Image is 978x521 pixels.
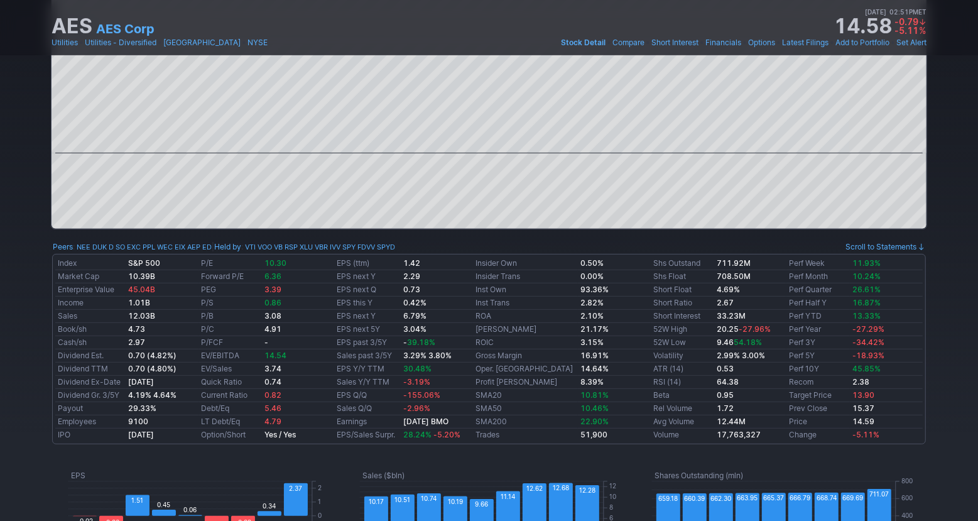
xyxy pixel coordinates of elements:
text: 10 [609,493,616,500]
td: ROA [473,309,578,322]
span: 28.24% [403,430,432,439]
td: Inst Own [473,283,578,296]
text: 11.14 [501,492,516,500]
td: Current Ratio [198,388,262,402]
b: 0.00% [580,271,604,281]
td: Perf YTD [786,309,850,322]
text: 600 [901,494,913,502]
td: Avg Volume [651,415,714,428]
b: 6.79% [403,311,427,321]
text: 1.51 [132,496,144,504]
a: ED [202,241,212,253]
text: 8 [609,503,613,511]
td: P/B [198,309,262,322]
td: Perf 3Y [786,336,850,349]
b: 9.46 [717,337,762,347]
b: 12.03B [128,311,155,321]
td: Profit [PERSON_NAME] [473,375,578,388]
span: -155.06% [403,390,440,400]
a: NEE [77,241,90,253]
b: 711.92M [717,258,751,268]
td: Perf Year [786,322,850,336]
span: 22.90% [580,417,609,426]
td: LT Debt/Eq [198,415,262,428]
span: 13.33% [852,311,881,321]
small: 4.19% 4.64% [128,390,177,400]
td: SMA20 [473,388,578,402]
b: 2.10% [580,311,604,321]
a: 2.67 [717,298,734,307]
a: Financials [705,36,741,49]
a: Set Alert [896,36,926,49]
td: EV/Sales [198,362,262,375]
td: [PERSON_NAME] [473,322,578,336]
text: 10.17 [369,498,384,505]
b: 93.36% [580,285,609,294]
span: -5.11 [894,25,918,36]
b: 14.59 [852,417,874,426]
span: -34.42% [852,337,884,347]
a: Utilities [52,36,78,49]
a: SO [116,241,125,253]
a: [GEOGRAPHIC_DATA] [163,36,241,49]
td: P/S [198,296,262,309]
a: [DATE] [128,377,154,387]
a: Compare [612,36,644,49]
text: Shares Outstanding (mln) [655,471,743,480]
span: • [886,6,889,18]
a: [DATE] BMO [403,417,448,426]
td: Cash/sh [55,336,126,349]
b: 0.74 [264,377,281,387]
td: Inst Trans [473,296,578,309]
td: EPS Q/Q [334,388,400,402]
span: 3.39 [264,285,281,294]
td: EPS next Y [334,270,400,283]
text: 12.68 [553,484,569,491]
td: Forward P/E [198,270,262,283]
b: 29.33% [128,403,156,413]
a: 0.70 (4.82%) [128,351,177,360]
a: Options [748,36,775,49]
a: SPY [342,241,356,253]
text: 2.37 [290,485,303,492]
b: 9100 [128,417,148,426]
a: Dividend Est. [58,351,104,360]
a: Dividend Ex-Date [58,377,121,387]
text: 400 [901,512,913,519]
td: Employees [55,415,126,428]
td: Volume [651,428,714,441]
text: 10.51 [395,496,411,503]
span: Latest Filings [782,38,829,47]
small: 2.99% 3.00% [717,351,765,360]
a: Utilities - Diversified [85,36,156,49]
a: D [109,241,114,253]
span: 13.90 [852,390,874,400]
td: Index [55,257,126,270]
b: 2.82% [580,298,604,307]
a: AEP [187,241,200,253]
a: 2.38 [852,377,869,387]
b: 708.50M [717,271,751,281]
text: 12 [609,482,616,490]
span: • [242,36,246,49]
a: VB [274,241,283,253]
text: 12.28 [579,486,595,494]
a: Target Price [789,390,832,400]
span: 30.48% [403,364,432,373]
td: Book/sh [55,322,126,336]
span: • [742,36,747,49]
b: 33.23M [717,311,746,321]
td: Trades [473,428,578,441]
a: Short Ratio [653,298,692,307]
span: -27.96% [739,324,771,334]
b: 2.97 [128,337,145,347]
td: EPS Y/Y TTM [334,362,400,375]
td: EPS next Y [334,309,400,322]
a: 28.24% -5.20% [403,430,460,439]
td: Sales past 3/5Y [334,349,400,362]
span: • [700,36,704,49]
